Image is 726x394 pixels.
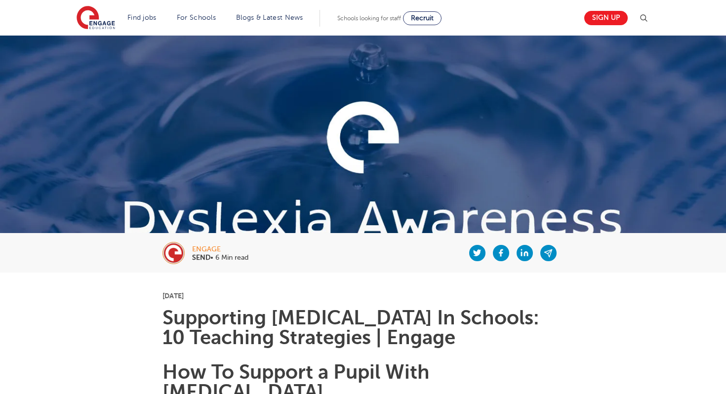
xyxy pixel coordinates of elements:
[192,254,248,261] p: • 6 Min read
[403,11,442,25] a: Recruit
[337,15,401,22] span: Schools looking for staff
[584,11,628,25] a: Sign up
[192,254,210,261] b: SEND
[162,308,564,348] h1: Supporting [MEDICAL_DATA] In Schools: 10 Teaching Strategies | Engage
[127,14,157,21] a: Find jobs
[236,14,303,21] a: Blogs & Latest News
[177,14,216,21] a: For Schools
[411,14,434,22] span: Recruit
[77,6,115,31] img: Engage Education
[162,292,564,299] p: [DATE]
[192,246,248,253] div: engage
